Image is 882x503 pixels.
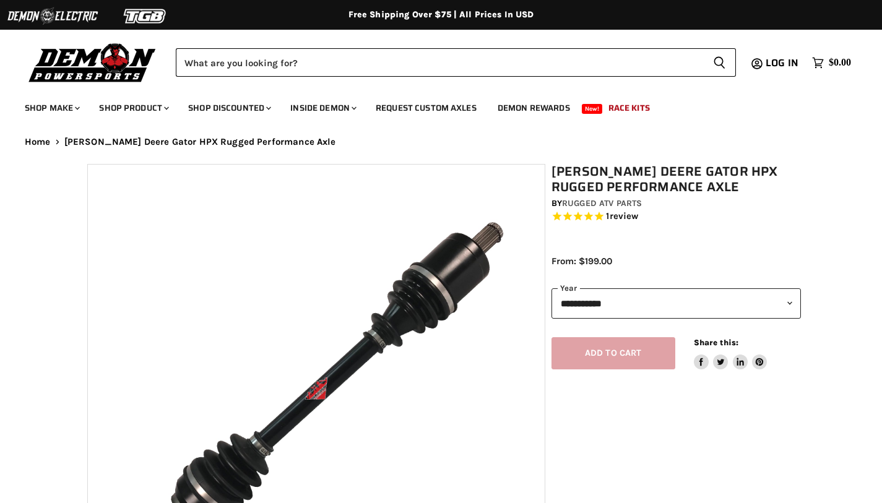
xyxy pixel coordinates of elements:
a: Race Kits [599,95,659,121]
img: Demon Electric Logo 2 [6,4,99,28]
img: TGB Logo 2 [99,4,192,28]
input: Search [176,48,703,77]
a: Request Custom Axles [366,95,486,121]
span: [PERSON_NAME] Deere Gator HPX Rugged Performance Axle [64,137,336,147]
button: Search [703,48,736,77]
span: Share this: [694,338,738,347]
span: 1 reviews [606,211,638,222]
span: Rated 5.0 out of 5 stars 1 reviews [551,210,802,223]
a: Shop Discounted [179,95,279,121]
span: From: $199.00 [551,256,612,267]
span: Log in [766,55,798,71]
span: $0.00 [829,57,851,69]
a: Rugged ATV Parts [562,198,642,209]
a: $0.00 [806,54,857,72]
a: Shop Make [15,95,87,121]
ul: Main menu [15,90,848,121]
select: year [551,288,802,319]
a: Inside Demon [281,95,364,121]
a: Shop Product [90,95,176,121]
div: by [551,197,802,210]
a: Log in [760,58,806,69]
span: New! [582,104,603,114]
img: Demon Powersports [25,40,160,84]
h1: [PERSON_NAME] Deere Gator HPX Rugged Performance Axle [551,164,802,195]
span: review [610,211,639,222]
a: Demon Rewards [488,95,579,121]
a: Home [25,137,51,147]
aside: Share this: [694,337,767,370]
form: Product [176,48,736,77]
